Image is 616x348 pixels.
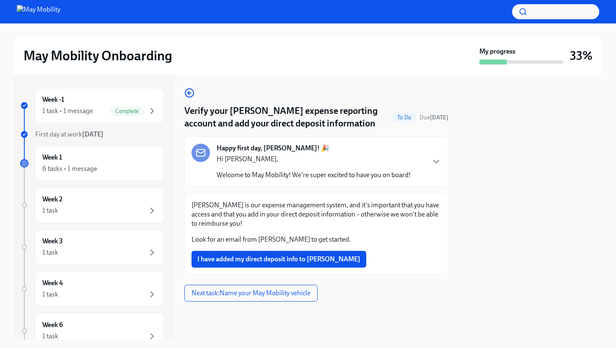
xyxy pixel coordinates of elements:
strong: [DATE] [430,114,448,121]
a: Week 41 task [20,271,164,307]
a: Week 16 tasks • 1 message [20,146,164,181]
img: May Mobility [17,5,60,18]
div: 1 task • 1 message [42,106,93,116]
div: 1 task [42,206,58,215]
button: Next task:Name your May Mobility vehicle [184,285,318,302]
h4: Verify your [PERSON_NAME] expense reporting account and add your direct deposit information [184,105,389,130]
div: 1 task [42,332,58,341]
span: September 12th, 2025 08:00 [419,113,448,121]
p: [PERSON_NAME] is our expense management system, and it's important that you have access and that ... [192,201,441,228]
h6: Week 2 [42,195,62,204]
p: Hi [PERSON_NAME], [217,155,411,164]
span: First day at work [35,130,104,138]
button: I have added my direct deposit info to [PERSON_NAME] [192,251,366,268]
h6: Week 1 [42,153,62,162]
span: Due [419,114,448,121]
p: Welcome to May Mobility! We're super excited to have you on board! [217,170,411,180]
h6: Week 4 [42,278,63,288]
span: Complete [110,108,144,114]
h3: 33% [570,48,593,63]
div: 6 tasks • 1 message [42,164,97,173]
strong: Happy first day, [PERSON_NAME]! 🎉 [217,144,329,153]
strong: [DATE] [82,130,104,138]
h6: Week -1 [42,95,64,104]
h6: Week 3 [42,237,63,246]
a: First day at work[DATE] [20,130,164,139]
div: 1 task [42,290,58,299]
div: 1 task [42,248,58,257]
a: Week 31 task [20,229,164,265]
a: Week 21 task [20,188,164,223]
span: I have added my direct deposit info to [PERSON_NAME] [197,255,360,263]
h6: Week 6 [42,320,63,330]
a: Week -11 task • 1 messageComplete [20,88,164,123]
p: Look for an email from [PERSON_NAME] to get started. [192,235,441,244]
span: To Do [392,114,416,121]
span: Next task : Name your May Mobility vehicle [192,289,311,297]
strong: My progress [479,47,515,56]
h2: May Mobility Onboarding [23,47,172,64]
